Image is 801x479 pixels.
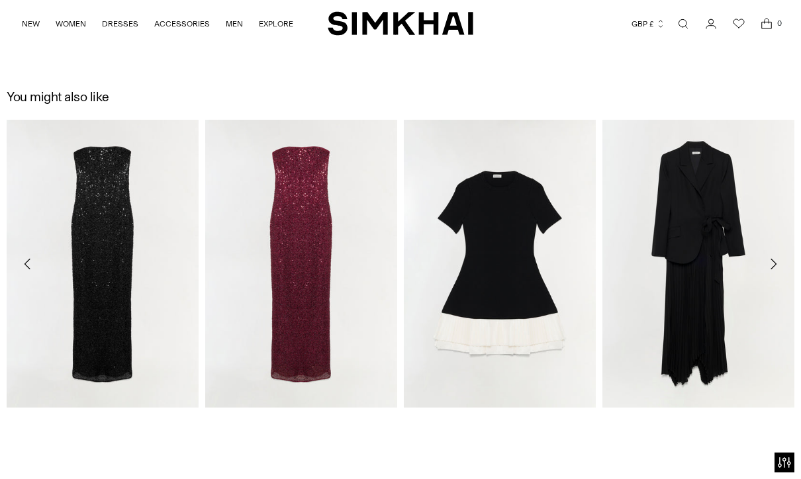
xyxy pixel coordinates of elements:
a: Open cart modal [753,11,780,37]
a: ACCESSORIES [154,9,210,38]
img: Xyla Sequin Gown [7,120,199,408]
img: Lorin Taffeta Knit Midi Dress [404,120,596,408]
button: GBP £ [632,9,665,38]
a: EXPLORE [259,9,293,38]
a: DRESSES [102,9,138,38]
a: NEW [22,9,40,38]
a: Wishlist [726,11,752,37]
img: Xyla Sequin Gown [205,120,397,408]
button: Move to next carousel slide [759,249,788,279]
span: 0 [773,17,785,29]
a: SIMKHAI [328,11,473,36]
button: Move to previous carousel slide [13,249,42,279]
a: WOMEN [56,9,86,38]
a: Open search modal [670,11,696,37]
img: Ambretta Dress [602,120,794,408]
h2: You might also like [7,89,109,104]
a: MEN [226,9,243,38]
a: Go to the account page [698,11,724,37]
